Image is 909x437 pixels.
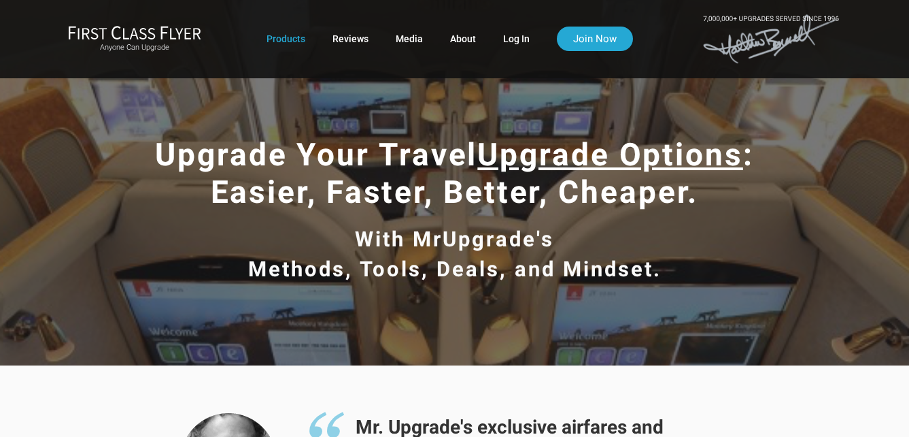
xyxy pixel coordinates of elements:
span: Upgrade Options [477,136,743,173]
a: Products [267,27,305,51]
a: First Class FlyerAnyone Can Upgrade [68,25,201,52]
span: With MrUpgrade's Methods, Tools, Deals, and Mindset. [248,227,662,281]
a: About [450,27,476,51]
a: Reviews [332,27,368,51]
a: Log In [503,27,530,51]
a: Join Now [557,27,633,51]
a: Media [396,27,423,51]
span: Upgrade Your Travel : Easier, Faster, Better, Cheaper. [155,136,754,210]
img: First Class Flyer [68,25,201,39]
small: Anyone Can Upgrade [68,43,201,52]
